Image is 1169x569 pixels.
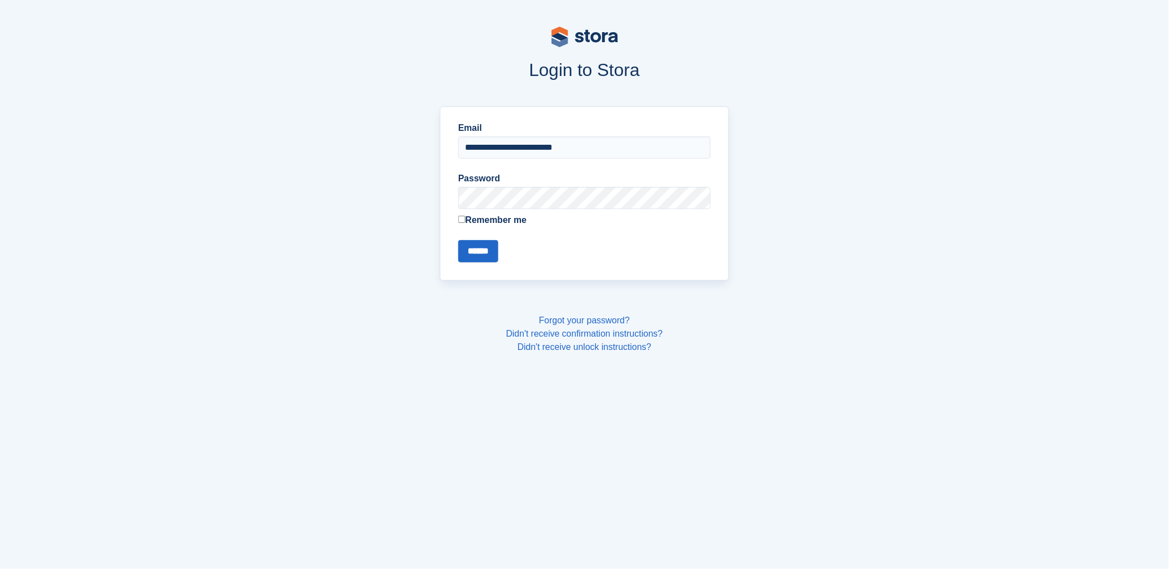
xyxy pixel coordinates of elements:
label: Password [458,172,711,185]
h1: Login to Stora [229,60,941,80]
a: Didn't receive unlock instructions? [518,342,651,352]
img: stora-logo-53a41332b3708ae10de48c4981b4e9114cc0af31d8433b30ea865607fb682f29.svg [551,27,618,47]
a: Forgot your password? [539,316,630,325]
label: Remember me [458,214,711,227]
a: Didn't receive confirmation instructions? [506,329,662,338]
label: Email [458,121,711,135]
input: Remember me [458,216,465,223]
